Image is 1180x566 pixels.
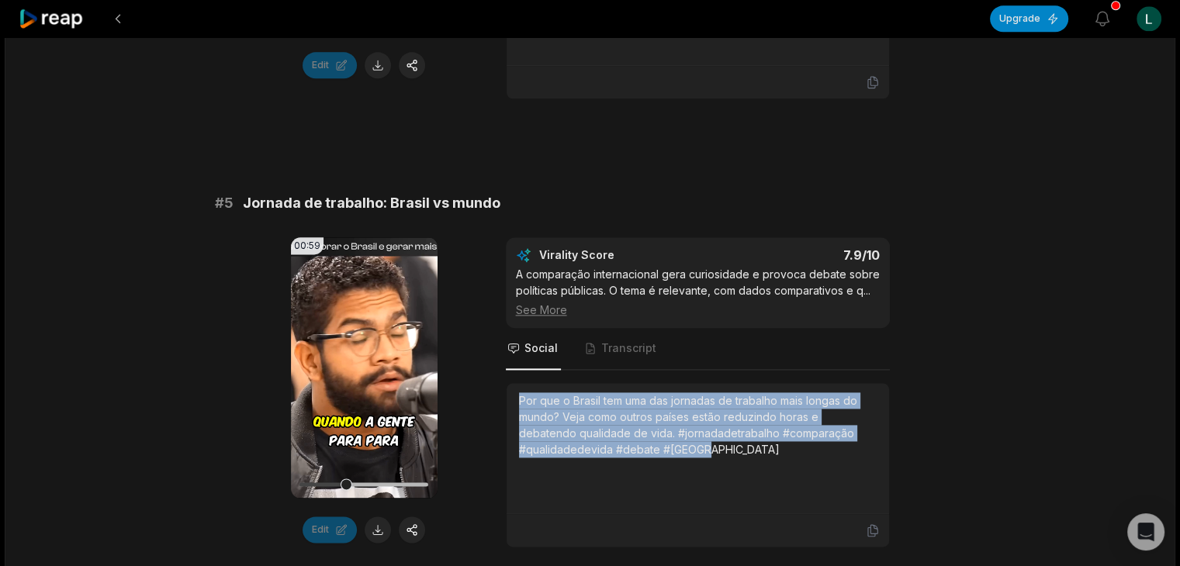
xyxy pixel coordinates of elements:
[713,247,880,263] div: 7.9 /10
[601,340,656,356] span: Transcript
[519,392,877,457] div: Por que o Brasil tem uma das jornadas de trabalho mais longas do mundo? Veja como outros países e...
[303,516,357,543] button: Edit
[1127,513,1164,550] div: Open Intercom Messenger
[516,302,880,318] div: See More
[990,5,1068,32] button: Upgrade
[215,192,234,214] span: # 5
[506,328,890,370] nav: Tabs
[524,340,558,356] span: Social
[243,192,500,214] span: Jornada de trabalho: Brasil vs mundo
[516,266,880,318] div: A comparação internacional gera curiosidade e provoca debate sobre políticas públicas. O tema é r...
[303,52,357,78] button: Edit
[539,247,706,263] div: Virality Score
[291,237,438,498] video: Your browser does not support mp4 format.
